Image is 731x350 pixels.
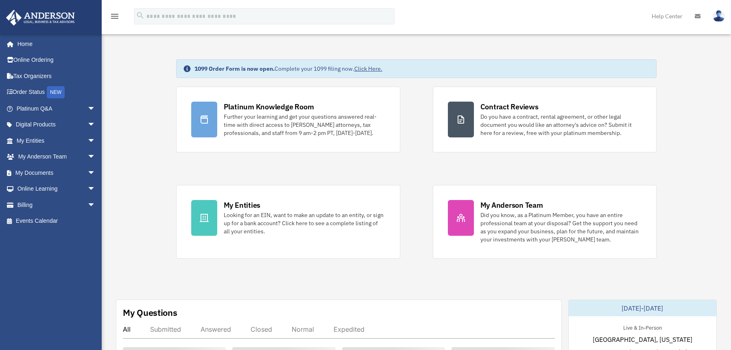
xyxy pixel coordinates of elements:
a: Click Here. [354,65,382,72]
div: Live & In-Person [617,323,668,331]
div: Platinum Knowledge Room [224,102,314,112]
div: NEW [47,86,65,98]
img: Anderson Advisors Platinum Portal [4,10,77,26]
a: Billingarrow_drop_down [6,197,108,213]
div: Complete your 1099 filing now. [194,65,382,73]
a: Platinum Knowledge Room Further your learning and get your questions answered real-time with dire... [176,87,400,152]
div: Expedited [334,325,364,333]
span: arrow_drop_down [87,117,104,133]
div: Do you have a contract, rental agreement, or other legal document you would like an attorney's ad... [480,113,642,137]
div: Normal [292,325,314,333]
span: arrow_drop_down [87,100,104,117]
a: Home [6,36,104,52]
a: Events Calendar [6,213,108,229]
a: Online Learningarrow_drop_down [6,181,108,197]
img: User Pic [713,10,725,22]
span: [GEOGRAPHIC_DATA], [US_STATE] [593,335,692,344]
span: arrow_drop_down [87,165,104,181]
div: Did you know, as a Platinum Member, you have an entire professional team at your disposal? Get th... [480,211,642,243]
div: My Questions [123,307,177,319]
a: Digital Productsarrow_drop_down [6,117,108,133]
span: arrow_drop_down [87,197,104,213]
span: arrow_drop_down [87,149,104,165]
a: Order StatusNEW [6,84,108,101]
div: Looking for an EIN, want to make an update to an entity, or sign up for a bank account? Click her... [224,211,385,235]
a: Tax Organizers [6,68,108,84]
i: menu [110,11,120,21]
a: Platinum Q&Aarrow_drop_down [6,100,108,117]
span: arrow_drop_down [87,181,104,198]
span: arrow_drop_down [87,133,104,149]
a: menu [110,14,120,21]
a: My Entitiesarrow_drop_down [6,133,108,149]
a: My Anderson Team Did you know, as a Platinum Member, you have an entire professional team at your... [433,185,657,259]
div: [DATE]-[DATE] [569,300,716,316]
div: Further your learning and get your questions answered real-time with direct access to [PERSON_NAM... [224,113,385,137]
a: Contract Reviews Do you have a contract, rental agreement, or other legal document you would like... [433,87,657,152]
div: Contract Reviews [480,102,539,112]
a: My Entities Looking for an EIN, want to make an update to an entity, or sign up for a bank accoun... [176,185,400,259]
div: My Entities [224,200,260,210]
div: Answered [201,325,231,333]
a: My Anderson Teamarrow_drop_down [6,149,108,165]
div: Closed [251,325,272,333]
a: My Documentsarrow_drop_down [6,165,108,181]
div: My Anderson Team [480,200,543,210]
i: search [136,11,145,20]
div: Submitted [150,325,181,333]
div: All [123,325,131,333]
strong: 1099 Order Form is now open. [194,65,275,72]
a: Online Ordering [6,52,108,68]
